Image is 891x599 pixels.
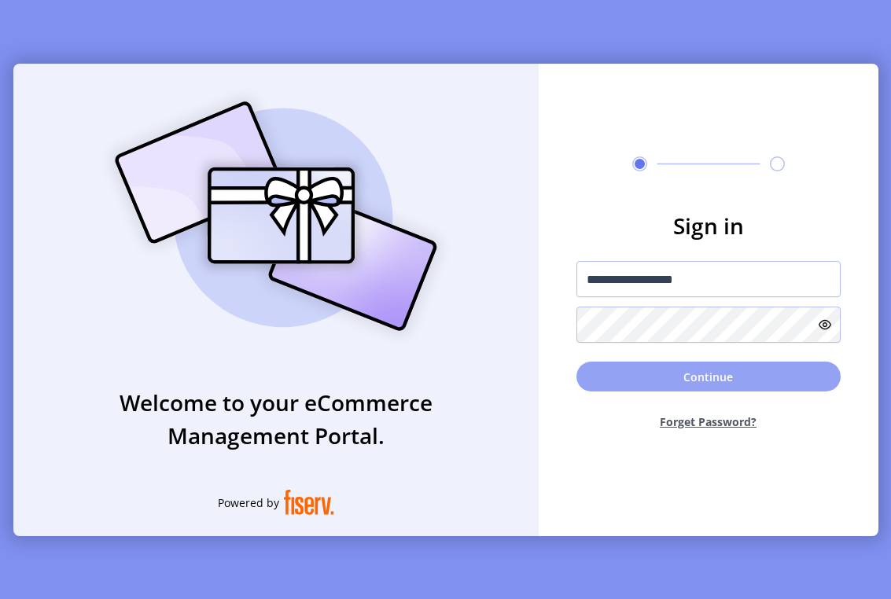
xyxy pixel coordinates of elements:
[576,401,841,443] button: Forget Password?
[91,84,461,348] img: card_Illustration.svg
[218,494,279,511] span: Powered by
[576,209,841,242] h3: Sign in
[13,386,539,452] h3: Welcome to your eCommerce Management Portal.
[576,362,841,391] button: Continue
